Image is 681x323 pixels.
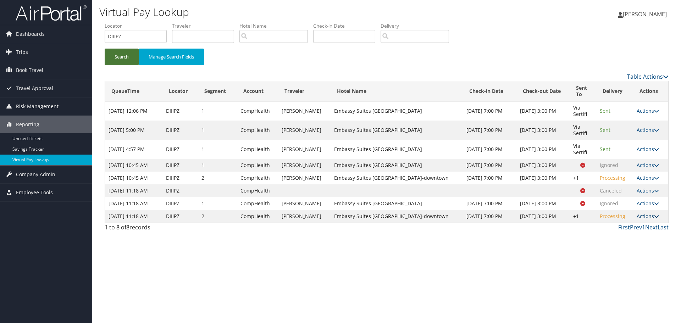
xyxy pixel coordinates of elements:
td: [DATE] 7:00 PM [463,159,516,172]
td: Embassy Suites [GEOGRAPHIC_DATA]-downtown [331,210,463,223]
td: [DATE] 5:00 PM [105,121,162,140]
span: Reporting [16,116,39,133]
label: Locator [105,22,172,29]
a: Actions [637,213,659,219]
td: [PERSON_NAME] [278,159,331,172]
span: Travel Approval [16,79,53,97]
label: Hotel Name [239,22,313,29]
td: Embassy Suites [GEOGRAPHIC_DATA]-downtown [331,172,463,184]
span: 8 [126,223,129,231]
td: [DATE] 10:45 AM [105,159,162,172]
td: [DATE] 10:45 AM [105,172,162,184]
th: Traveler: activate to sort column ascending [278,81,331,101]
td: [DATE] 3:00 PM [516,210,570,223]
th: Actions [633,81,668,101]
td: [DATE] 7:00 PM [463,101,516,121]
label: Check-in Date [313,22,381,29]
td: 1 [198,159,237,172]
a: [PERSON_NAME] [618,4,674,25]
td: Embassy Suites [GEOGRAPHIC_DATA] [331,101,463,121]
td: Embassy Suites [GEOGRAPHIC_DATA] [331,121,463,140]
th: Check-in Date: activate to sort column ascending [463,81,516,101]
td: 1 [198,140,237,159]
td: DIIIPZ [162,210,198,223]
span: Company Admin [16,166,55,183]
a: Actions [637,127,659,133]
td: Embassy Suites [GEOGRAPHIC_DATA] [331,197,463,210]
td: DIIIPZ [162,184,198,197]
a: 1 [642,223,645,231]
td: Via Sertifi [570,121,596,140]
th: Hotel Name: activate to sort column ascending [331,81,463,101]
a: Prev [630,223,642,231]
div: 1 to 8 of records [105,223,238,235]
button: Search [105,49,139,65]
th: Locator: activate to sort column ascending [162,81,198,101]
a: Actions [637,187,659,194]
span: Book Travel [16,61,43,79]
button: Manage Search Fields [139,49,204,65]
td: [PERSON_NAME] [278,210,331,223]
th: QueueTime: activate to sort column ascending [105,81,162,101]
td: 1 [198,197,237,210]
a: Actions [637,107,659,114]
td: CompHealth [237,210,278,223]
td: +1 [570,172,596,184]
td: [DATE] 12:06 PM [105,101,162,121]
td: Embassy Suites [GEOGRAPHIC_DATA] [331,140,463,159]
td: [DATE] 3:00 PM [516,159,570,172]
th: Sent To: activate to sort column ascending [570,81,596,101]
td: [DATE] 7:00 PM [463,172,516,184]
td: [DATE] 3:00 PM [516,101,570,121]
td: [DATE] 3:00 PM [516,140,570,159]
td: [PERSON_NAME] [278,197,331,210]
label: Delivery [381,22,454,29]
span: Sent [600,146,610,152]
span: Risk Management [16,98,59,115]
td: +1 [570,210,596,223]
td: DIIIPZ [162,197,198,210]
th: Account: activate to sort column ascending [237,81,278,101]
td: [PERSON_NAME] [278,121,331,140]
h1: Virtual Pay Lookup [99,5,482,20]
td: 1 [198,101,237,121]
a: Actions [637,200,659,207]
td: [DATE] 11:18 AM [105,197,162,210]
td: [DATE] 4:57 PM [105,140,162,159]
td: [PERSON_NAME] [278,140,331,159]
span: Ignored [600,200,618,207]
td: CompHealth [237,172,278,184]
td: [DATE] 3:00 PM [516,197,570,210]
label: Traveler [172,22,239,29]
td: CompHealth [237,121,278,140]
th: Check-out Date: activate to sort column ascending [516,81,570,101]
td: [DATE] 3:00 PM [516,121,570,140]
img: airportal-logo.png [16,5,87,21]
td: Via Sertifi [570,101,596,121]
a: Actions [637,162,659,168]
span: Ignored [600,162,618,168]
th: Delivery: activate to sort column ascending [596,81,633,101]
td: DIIIPZ [162,172,198,184]
td: DIIIPZ [162,101,198,121]
td: [DATE] 7:00 PM [463,197,516,210]
td: [DATE] 7:00 PM [463,121,516,140]
td: [DATE] 7:00 PM [463,210,516,223]
a: Next [645,223,658,231]
span: Trips [16,43,28,61]
td: 2 [198,210,237,223]
span: [PERSON_NAME] [623,10,667,18]
th: Segment: activate to sort column ascending [198,81,237,101]
td: [PERSON_NAME] [278,172,331,184]
td: Embassy Suites [GEOGRAPHIC_DATA] [331,159,463,172]
a: First [618,223,630,231]
span: Canceled [600,187,622,194]
a: Actions [637,146,659,152]
span: Sent [600,127,610,133]
td: [DATE] 11:18 AM [105,210,162,223]
a: Actions [637,174,659,181]
td: CompHealth [237,197,278,210]
a: Table Actions [627,73,669,80]
td: CompHealth [237,184,278,197]
span: Processing [600,213,625,219]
